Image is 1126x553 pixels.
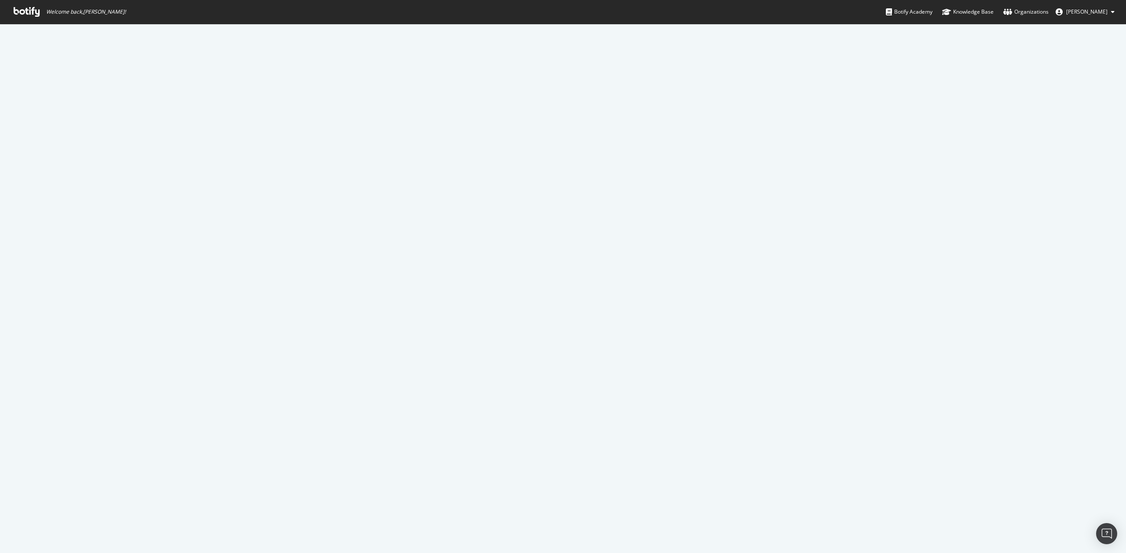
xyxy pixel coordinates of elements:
[886,7,932,16] div: Botify Academy
[942,7,994,16] div: Knowledge Base
[1049,5,1122,19] button: [PERSON_NAME]
[1096,523,1117,544] div: Open Intercom Messenger
[1066,8,1108,15] span: Meredith Gummerson
[46,8,126,15] span: Welcome back, [PERSON_NAME] !
[1003,7,1049,16] div: Organizations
